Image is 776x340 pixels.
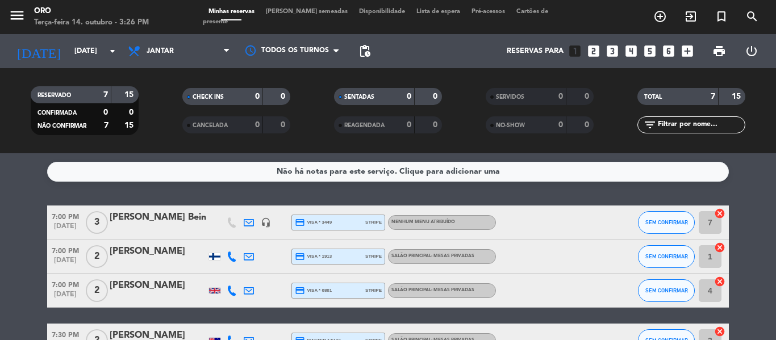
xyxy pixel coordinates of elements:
[638,245,695,268] button: SEM CONFIRMAR
[365,219,382,226] span: stripe
[391,220,455,224] span: Nenhum menu atribuído
[407,121,411,129] strong: 0
[295,286,332,296] span: visa * 0801
[558,121,563,129] strong: 0
[47,209,84,223] span: 7:00 PM
[86,279,108,302] span: 2
[255,93,260,100] strong: 0
[391,254,474,258] span: Salão Principal: Mesas Privadas
[680,44,695,58] i: add_box
[714,208,725,219] i: cancel
[104,121,109,129] strong: 7
[277,165,500,178] div: Não há notas para este serviço. Clique para adicionar uma
[411,9,466,15] span: Lista de espera
[295,217,305,228] i: credit_card
[732,93,743,100] strong: 15
[433,93,440,100] strong: 0
[295,251,332,262] span: visa * 1913
[37,93,71,98] span: RESERVADO
[353,9,411,15] span: Disponibilidade
[34,6,149,17] div: Oro
[558,93,563,100] strong: 0
[496,94,524,100] span: SERVIDOS
[645,253,688,259] span: SEM CONFIRMAR
[714,326,725,337] i: cancel
[106,44,119,58] i: arrow_drop_down
[47,278,84,291] span: 7:00 PM
[103,108,108,116] strong: 0
[624,44,639,58] i: looks_4
[147,47,174,55] span: Jantar
[711,93,715,100] strong: 7
[47,291,84,304] span: [DATE]
[203,9,260,15] span: Minhas reservas
[9,39,69,64] i: [DATE]
[203,9,548,25] span: Cartões de presente
[714,276,725,287] i: cancel
[645,287,688,293] span: SEM CONFIRMAR
[466,9,511,15] span: Pré-acessos
[643,118,657,132] i: filter_list
[86,245,108,268] span: 2
[86,211,108,234] span: 3
[745,44,758,58] i: power_settings_new
[110,278,206,293] div: [PERSON_NAME]
[407,93,411,100] strong: 0
[37,123,86,129] span: NÃO CONFIRMAR
[37,110,77,116] span: CONFIRMADA
[281,93,287,100] strong: 0
[745,10,759,23] i: search
[643,44,657,58] i: looks_5
[712,44,726,58] span: print
[124,91,136,99] strong: 15
[193,94,224,100] span: CHECK INS
[735,34,767,68] div: LOG OUT
[129,108,136,116] strong: 0
[496,123,525,128] span: NO-SHOW
[365,287,382,294] span: stripe
[684,10,698,23] i: exit_to_app
[295,251,305,262] i: credit_card
[605,44,620,58] i: looks_3
[193,123,228,128] span: CANCELADA
[644,94,662,100] span: TOTAL
[344,94,374,100] span: SENTADAS
[255,121,260,129] strong: 0
[585,93,591,100] strong: 0
[9,7,26,28] button: menu
[715,10,728,23] i: turned_in_not
[261,217,271,228] i: headset_mic
[103,91,108,99] strong: 7
[661,44,676,58] i: looks_6
[585,121,591,129] strong: 0
[124,121,136,129] strong: 15
[391,288,474,292] span: Salão Principal: Mesas Privadas
[110,244,206,259] div: [PERSON_NAME]
[638,211,695,234] button: SEM CONFIRMAR
[358,44,372,58] span: pending_actions
[34,17,149,28] div: Terça-feira 14. outubro - 3:26 PM
[638,279,695,302] button: SEM CONFIRMAR
[9,7,26,24] i: menu
[507,47,564,55] span: Reservas para
[653,10,667,23] i: add_circle_outline
[47,223,84,236] span: [DATE]
[645,219,688,225] span: SEM CONFIRMAR
[281,121,287,129] strong: 0
[433,121,440,129] strong: 0
[47,244,84,257] span: 7:00 PM
[295,286,305,296] i: credit_card
[295,217,332,228] span: visa * 3449
[47,257,84,270] span: [DATE]
[714,242,725,253] i: cancel
[657,119,745,131] input: Filtrar por nome...
[365,253,382,260] span: stripe
[568,44,582,58] i: looks_one
[260,9,353,15] span: [PERSON_NAME] semeadas
[344,123,385,128] span: REAGENDADA
[586,44,601,58] i: looks_two
[110,210,206,225] div: [PERSON_NAME] Bein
